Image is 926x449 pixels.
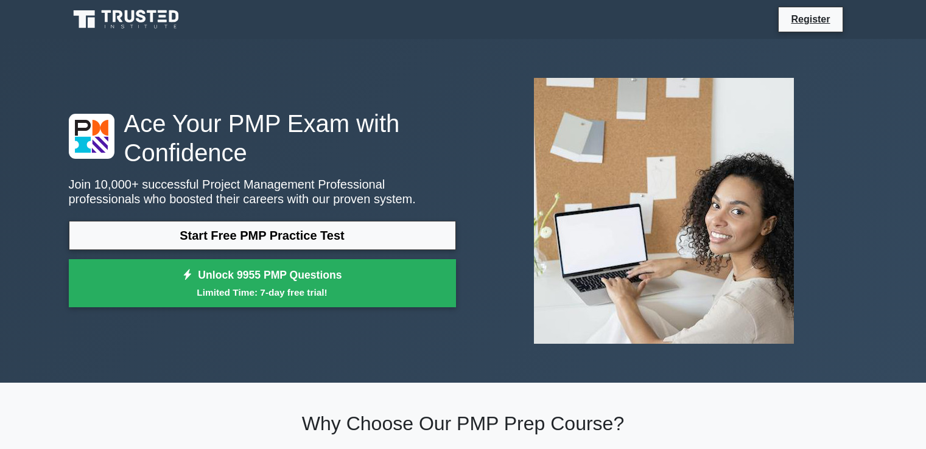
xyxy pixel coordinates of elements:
[69,259,456,308] a: Unlock 9955 PMP QuestionsLimited Time: 7-day free trial!
[69,177,456,206] p: Join 10,000+ successful Project Management Professional professionals who boosted their careers w...
[84,285,441,299] small: Limited Time: 7-day free trial!
[69,109,456,167] h1: Ace Your PMP Exam with Confidence
[784,12,837,27] a: Register
[69,221,456,250] a: Start Free PMP Practice Test
[69,412,858,435] h2: Why Choose Our PMP Prep Course?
